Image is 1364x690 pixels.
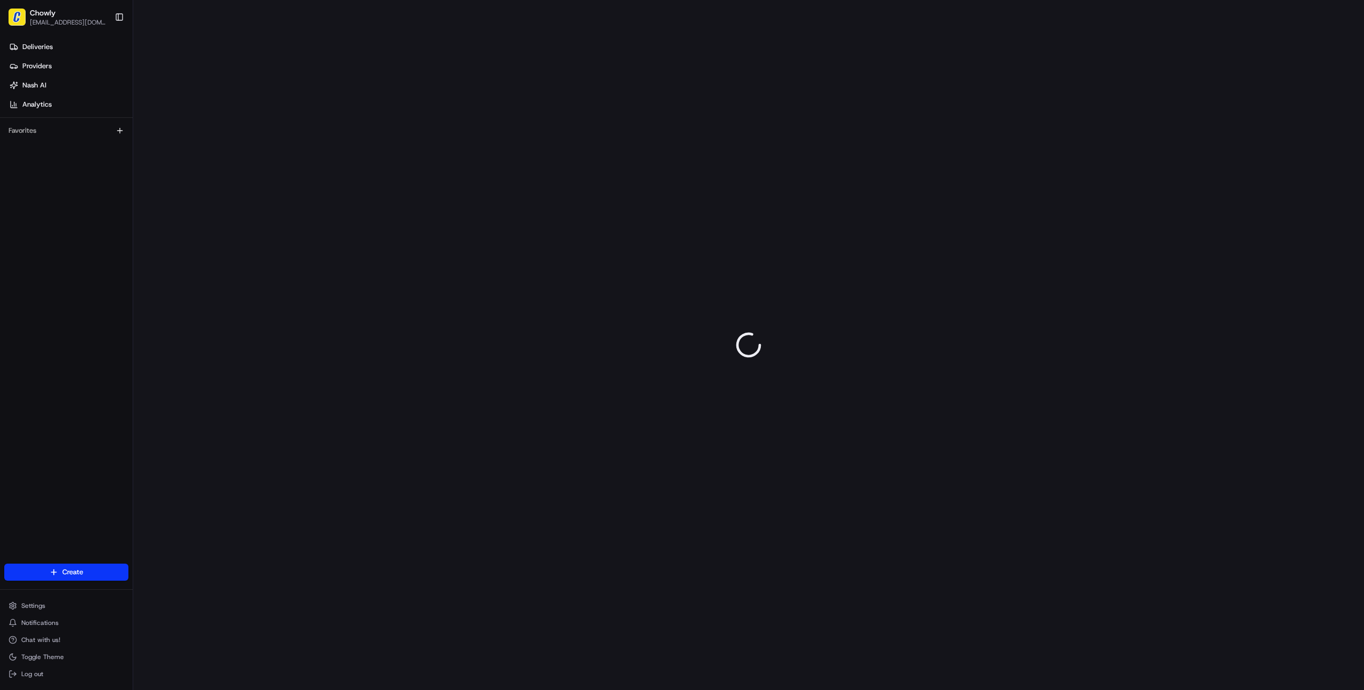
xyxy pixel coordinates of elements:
[4,632,128,647] button: Chat with us!
[4,667,128,681] button: Log out
[21,619,59,627] span: Notifications
[4,96,133,113] a: Analytics
[21,670,43,678] span: Log out
[22,81,46,90] span: Nash AI
[4,77,133,94] a: Nash AI
[9,9,26,26] img: Chowly
[4,4,110,30] button: ChowlyChowly[EMAIL_ADDRESS][DOMAIN_NAME]
[4,38,133,55] a: Deliveries
[22,100,52,109] span: Analytics
[4,598,128,613] button: Settings
[30,7,55,18] button: Chowly
[4,649,128,664] button: Toggle Theme
[22,42,53,52] span: Deliveries
[4,564,128,581] button: Create
[4,615,128,630] button: Notifications
[62,567,83,577] span: Create
[21,601,45,610] span: Settings
[21,653,64,661] span: Toggle Theme
[4,122,128,139] div: Favorites
[21,636,60,644] span: Chat with us!
[30,18,106,27] button: [EMAIL_ADDRESS][DOMAIN_NAME]
[4,58,133,75] a: Providers
[22,61,52,71] span: Providers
